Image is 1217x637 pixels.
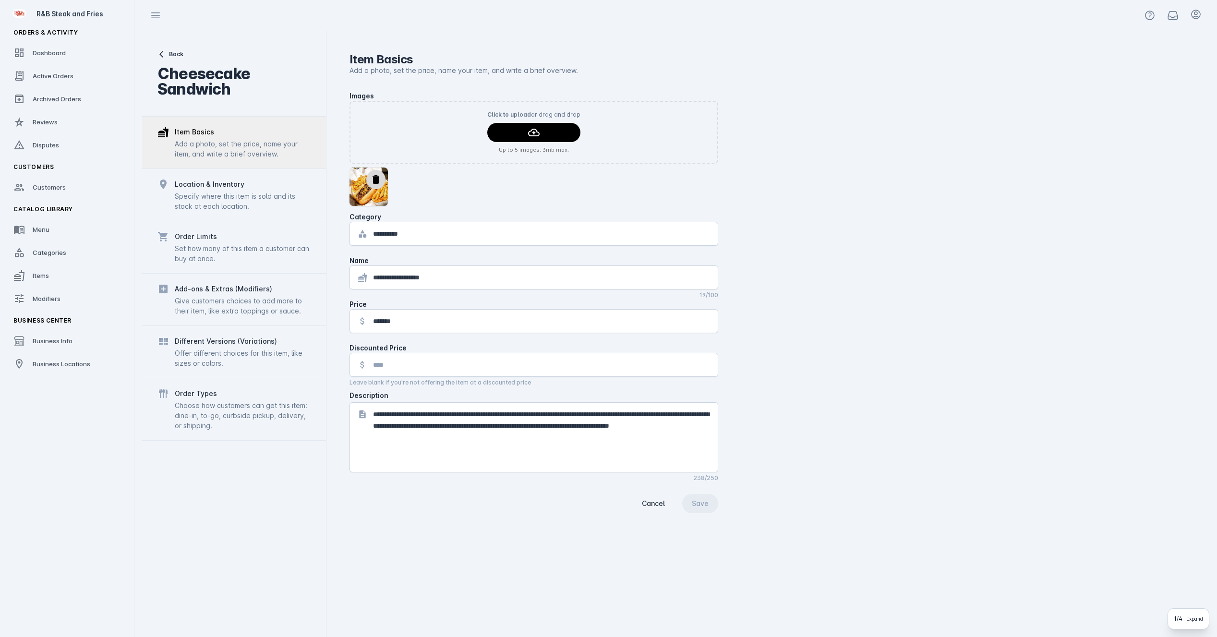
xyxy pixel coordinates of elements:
[33,49,66,57] span: Dashboard
[13,317,72,324] span: Business Center
[175,388,217,399] div: Order Types
[175,348,311,368] div: Offer different choices for this item, like sizes or colors.
[175,191,311,211] div: Specify where this item is sold and its stock at each location.
[6,219,129,240] a: Menu
[175,139,311,159] div: Add a photo, set the price, name your item, and write a brief overview.
[175,400,311,431] div: Choose how customers can get this item: dine-in, to-go, curbside pickup, delivery, or shipping.
[175,296,311,316] div: Give customers choices to add more to their item, like extra toppings or sauce.
[349,212,381,222] div: Category
[33,141,59,149] span: Disputes
[36,9,125,19] div: R&B Steak and Fries
[13,29,78,36] span: Orders & Activity
[175,336,277,347] div: Different Versions (Variations)
[6,330,129,351] a: Business Info
[349,390,388,400] div: Description
[175,179,244,190] div: Location & Inventory
[6,111,129,132] a: Reviews
[6,65,129,86] a: Active Orders
[157,66,314,97] div: Cheesecake Sandwich
[349,54,578,65] div: Item Basics
[487,111,531,118] span: Click to upload
[33,95,81,103] span: Archived Orders
[175,243,311,264] div: Set how many of this item a customer can buy at once.
[6,42,129,63] a: Dashboard
[33,337,72,345] span: Business Info
[175,126,214,138] div: Item Basics
[33,118,58,126] span: Reviews
[349,91,374,101] div: Images
[487,123,580,142] button: continue
[33,272,49,279] span: Items
[349,255,369,265] div: Name
[487,146,580,154] small: Up to 5 images. 3mb max.
[13,205,73,213] span: Catalog Library
[33,183,66,191] span: Customers
[693,472,718,482] mat-hint: 238/250
[6,265,129,286] a: Items
[349,377,531,386] mat-hint: Leave blank if you're not offering the item at a discounted price
[33,72,73,80] span: Active Orders
[6,134,129,156] a: Disputes
[1186,615,1203,623] button: Expand
[632,494,675,513] button: Cancel
[349,343,407,353] div: Discounted Price
[6,242,129,263] a: Categories
[6,288,129,309] a: Modifiers
[175,283,272,295] div: Add-ons & Extras (Modifiers)
[699,289,718,299] mat-hint: 19/100
[349,65,578,75] div: Add a photo, set the price, name your item, and write a brief overview.
[157,50,314,59] button: Back
[33,226,49,233] span: Menu
[33,360,90,368] span: Business Locations
[349,168,388,206] img: b57cf3c7-cf33-4551-805d-525de766192d.png
[349,299,367,309] div: Price
[13,163,54,170] span: Customers
[1174,614,1182,623] span: 1/4
[175,231,217,242] div: Order Limits
[33,295,60,302] span: Modifiers
[169,50,183,59] span: Back
[6,353,129,374] a: Business Locations
[370,174,382,185] mat-icon: delete
[6,177,129,198] a: Customers
[33,249,66,256] span: Categories
[642,500,665,507] span: Cancel
[487,110,580,119] p: or drag and drop
[6,88,129,109] a: Archived Orders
